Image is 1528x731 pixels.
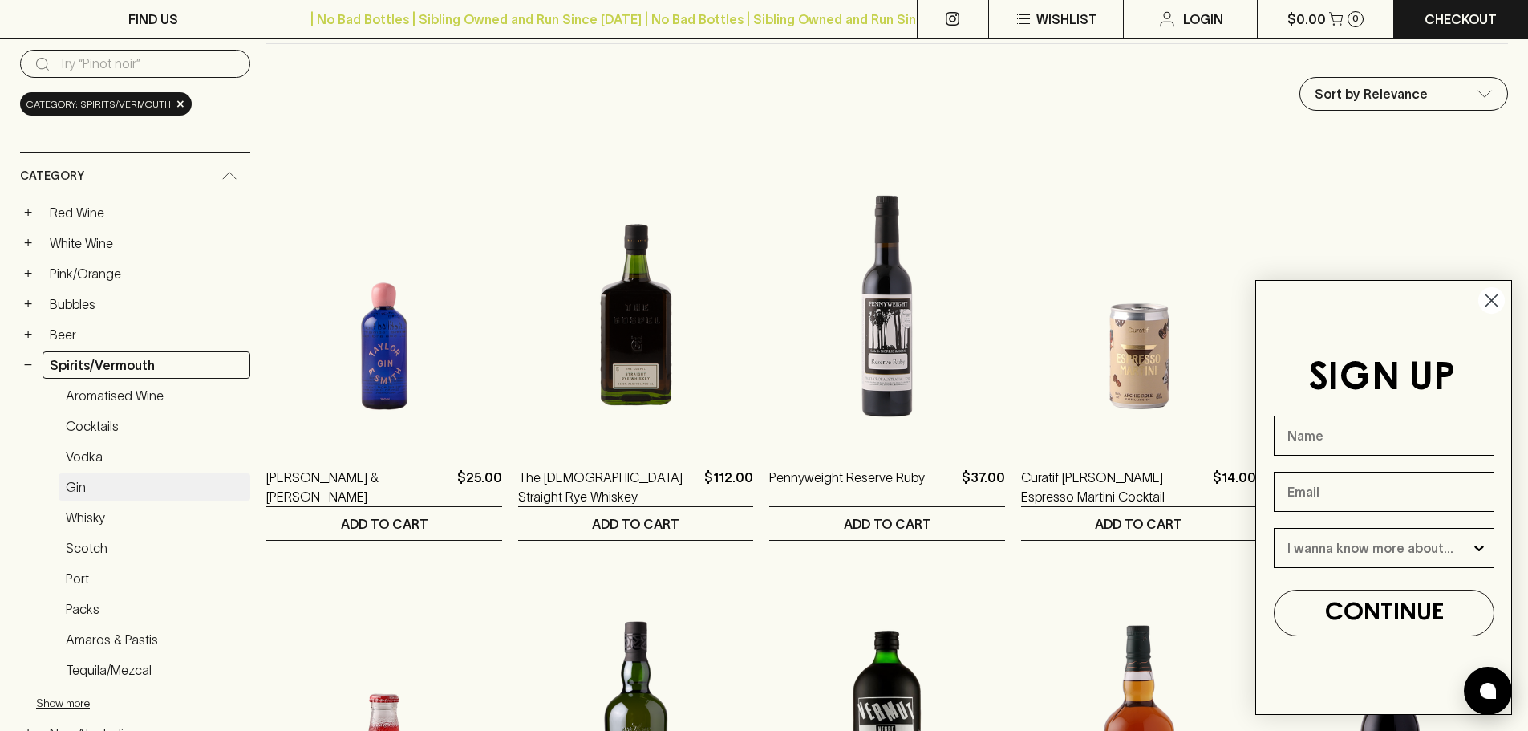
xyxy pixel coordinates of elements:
p: ADD TO CART [592,514,679,534]
p: Sort by Relevance [1315,84,1428,104]
a: Vodka [59,443,250,470]
a: Beer [43,321,250,348]
a: Pink/Orange [43,260,250,287]
p: $112.00 [704,468,753,506]
a: Bubbles [43,290,250,318]
img: The Gospel Straight Rye Whiskey [518,163,754,444]
button: + [20,296,36,312]
button: ADD TO CART [769,507,1005,540]
div: Sort by Relevance [1300,78,1507,110]
p: ADD TO CART [1095,514,1182,534]
button: ADD TO CART [1021,507,1257,540]
a: Amaros & Pastis [59,626,250,653]
a: The [DEMOGRAPHIC_DATA] Straight Rye Whiskey [518,468,699,506]
a: Red Wine [43,199,250,226]
a: Cocktails [59,412,250,440]
span: SIGN UP [1308,360,1455,397]
input: Name [1274,416,1494,456]
a: White Wine [43,229,250,257]
p: $14.00 [1213,468,1256,506]
p: ADD TO CART [341,514,428,534]
img: Curatif Never Never Negroni Cocktail Can [1272,163,1508,444]
span: Category [20,166,84,186]
img: bubble-icon [1480,683,1496,699]
span: Category: spirits/vermouth [26,96,171,112]
a: Pennyweight Reserve Ruby [769,468,925,506]
a: Port [59,565,250,592]
a: Aromatised Wine [59,382,250,409]
button: + [20,205,36,221]
p: FIND US [128,10,178,29]
button: Close dialog [1477,286,1506,315]
button: Show more [36,687,246,720]
div: Category [20,153,250,199]
a: Gin [59,473,250,501]
p: Wishlist [1036,10,1097,29]
a: Curatif [PERSON_NAME] Espresso Martini Cocktail [1021,468,1207,506]
button: Show Options [1471,529,1487,567]
button: CONTINUE [1274,590,1494,636]
p: $37.00 [962,468,1005,506]
button: + [20,235,36,251]
p: Checkout [1425,10,1497,29]
input: Try “Pinot noir” [59,51,237,77]
button: − [20,357,36,373]
a: Tequila/Mezcal [59,656,250,684]
p: 0 [1352,14,1359,23]
span: × [176,95,185,112]
p: ADD TO CART [844,514,931,534]
p: $0.00 [1287,10,1326,29]
input: I wanna know more about... [1287,529,1471,567]
img: Curatif Archie Rose Espresso Martini Cocktail [1021,163,1257,444]
a: Spirits/Vermouth [43,351,250,379]
a: [PERSON_NAME] & [PERSON_NAME] [266,468,451,506]
button: ADD TO CART [266,507,502,540]
button: + [20,266,36,282]
p: $25.00 [457,468,502,506]
a: Whisky [59,504,250,531]
a: Scotch [59,534,250,562]
button: ADD TO CART [518,507,754,540]
button: + [20,327,36,343]
div: FLYOUT Form [1239,264,1528,731]
a: Packs [59,595,250,623]
input: Email [1274,472,1494,512]
img: Taylor & Smith Gin [266,163,502,444]
p: Login [1183,10,1223,29]
img: Pennyweight Reserve Ruby [769,163,1005,444]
